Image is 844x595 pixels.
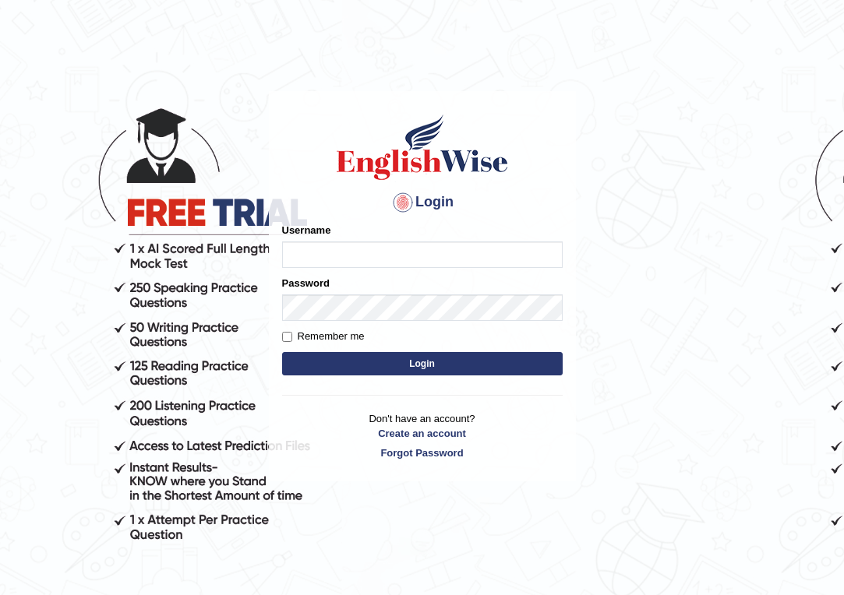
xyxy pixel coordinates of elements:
[282,329,365,344] label: Remember me
[282,411,563,459] p: Don't have an account?
[282,190,563,215] h4: Login
[282,352,563,375] button: Login
[282,445,563,460] a: Forgot Password
[282,426,563,441] a: Create an account
[334,112,511,182] img: Logo of English Wise sign in for intelligent practice with AI
[282,332,292,342] input: Remember me
[282,223,331,238] label: Username
[282,276,330,290] label: Password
